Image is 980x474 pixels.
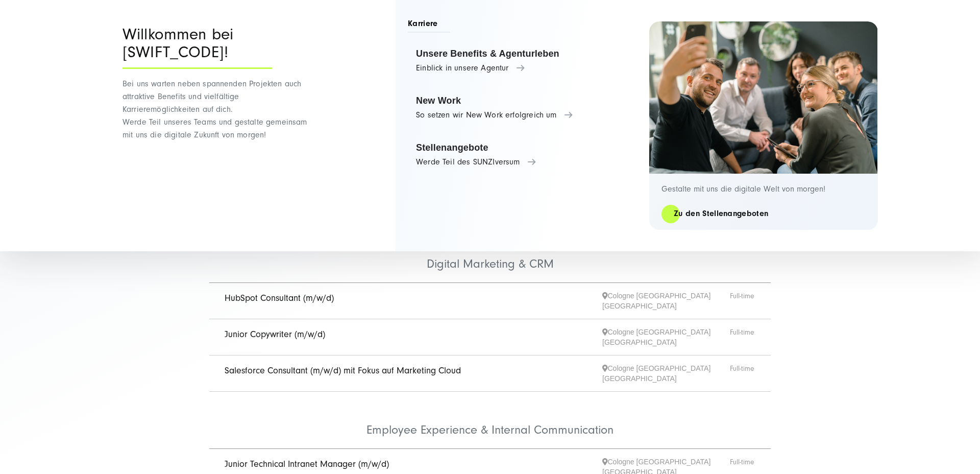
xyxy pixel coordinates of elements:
[730,291,755,311] span: Full-time
[730,363,755,384] span: Full-time
[408,88,625,127] a: New Work So setzen wir New Work erfolgreich um
[225,329,325,340] a: Junior Copywriter (m/w/d)
[408,18,450,33] span: Karriere
[225,459,389,469] a: Junior Technical Intranet Manager (m/w/d)
[602,363,730,384] span: Cologne [GEOGRAPHIC_DATA] [GEOGRAPHIC_DATA]
[602,327,730,347] span: Cologne [GEOGRAPHIC_DATA] [GEOGRAPHIC_DATA]
[122,26,272,69] div: Willkommen bei [SWIFT_CODE]!
[225,293,334,303] a: HubSpot Consultant (m/w/d)
[225,365,461,376] a: Salesforce Consultant (m/w/d) mit Fokus auf Marketing Cloud
[730,327,755,347] span: Full-time
[408,41,625,80] a: Unsere Benefits & Agenturleben Einblick in unsere Agentur
[661,208,780,220] a: Zu den Stellenangeboten
[661,184,866,194] p: Gestalte mit uns die digitale Welt von morgen!
[122,78,314,141] p: Bei uns warten neben spannenden Projekten auch attraktive Benefits und vielfältige Karrieremöglic...
[602,291,730,311] span: Cologne [GEOGRAPHIC_DATA] [GEOGRAPHIC_DATA]
[408,135,625,174] a: Stellenangebote Werde Teil des SUNZIversum
[649,21,878,174] img: Digitalagentur und Internetagentur SUNZINET: 2 Frauen 3 Männer, die ein Selfie machen bei
[209,392,771,449] li: Employee Experience & Internal Communication
[209,226,771,283] li: Digital Marketing & CRM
